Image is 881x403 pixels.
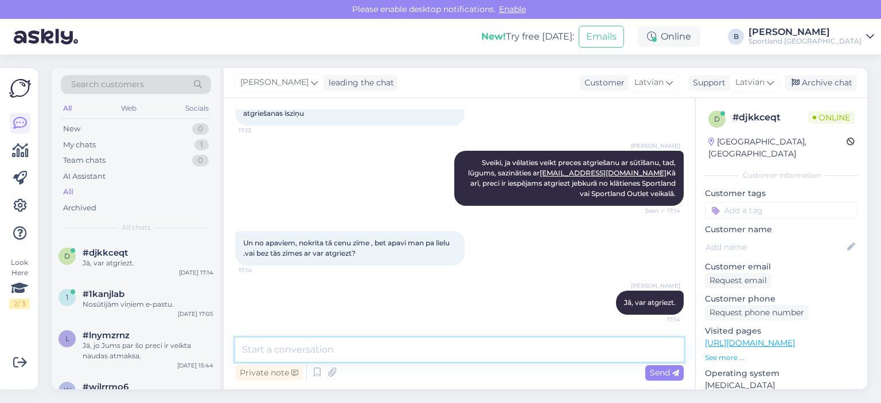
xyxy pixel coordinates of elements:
span: w [64,386,71,394]
button: Emails [579,26,624,48]
span: Un no apaviem, nokrita tā cenu zīme , bet apavi man pa lielu .vai bez tās zīmes ar var atgriezt? [243,238,451,257]
span: Jā, var atgriezt. [624,298,676,307]
p: See more ... [705,353,858,363]
div: # djkkceqt [732,111,808,124]
p: Customer tags [705,187,858,199]
div: [GEOGRAPHIC_DATA], [GEOGRAPHIC_DATA] [708,136,847,160]
span: Latvian [735,76,765,89]
span: Search customers [71,79,144,91]
span: d [714,115,720,123]
div: Online [638,26,700,47]
span: [PERSON_NAME] [240,76,309,89]
div: New [63,123,80,135]
div: B [728,29,744,45]
div: leading the chat [324,77,394,89]
span: l [65,334,69,343]
span: 1 [66,293,68,302]
div: Archived [63,202,96,214]
span: #lnymzrnz [83,330,130,341]
div: Team chats [63,155,106,166]
span: Seen ✓ 17:14 [637,206,680,215]
p: Customer email [705,261,858,273]
div: Jā, var atgriezt. [83,258,213,268]
span: Send [650,367,679,378]
img: Askly Logo [9,77,31,99]
span: All chats [122,222,151,233]
div: Support [688,77,726,89]
div: Look Here [9,257,30,309]
input: Add name [705,241,845,253]
div: Request email [705,273,771,288]
div: 0 [192,123,209,135]
div: Request phone number [705,305,809,320]
div: Customer information [705,170,858,181]
div: Nosūtījām viņiem e-pastu. [83,299,213,310]
p: Visited pages [705,325,858,337]
span: #1kanjlab [83,289,124,299]
a: [PERSON_NAME]Sportland [GEOGRAPHIC_DATA] [749,28,874,46]
span: Latvian [634,76,664,89]
div: [DATE] 17:05 [178,310,213,318]
span: #djkkceqt [83,248,128,258]
p: Customer name [705,224,858,236]
div: 2 / 3 [9,299,30,309]
span: d [64,252,70,260]
span: Sveiki, ja vēlaties veikt preces atgriešanu ar sūtīšanu, tad, lūgums, sazināties ar Kā arī, preci... [468,158,677,198]
div: Try free [DATE]: [481,30,574,44]
div: [PERSON_NAME] [749,28,861,37]
div: Private note [235,365,303,381]
div: Archive chat [785,75,857,91]
p: [MEDICAL_DATA] [705,379,858,392]
div: All [61,101,74,116]
input: Add a tag [705,202,858,219]
span: #wjlrrmo6 [83,382,128,392]
div: [DATE] 15:44 [177,361,213,370]
a: [EMAIL_ADDRESS][DOMAIN_NAME] [540,169,666,177]
p: Customer phone [705,293,858,305]
span: [PERSON_NAME] [631,142,680,150]
div: Sportland [GEOGRAPHIC_DATA] [749,37,861,46]
a: [URL][DOMAIN_NAME] [705,338,795,348]
span: [PERSON_NAME] [631,281,680,290]
div: 1 [194,139,209,151]
div: Web [119,101,139,116]
span: 17:14 [637,315,680,324]
b: New! [481,31,506,42]
div: Jā, jo Jums par šo preci ir veikta naudas atmaksa. [83,341,213,361]
div: All [63,186,73,198]
div: [DATE] 17:14 [179,268,213,277]
div: Socials [183,101,211,116]
div: 0 [192,155,209,166]
span: Enable [496,4,529,14]
div: AI Assistant [63,171,106,182]
span: 17:14 [239,266,282,275]
span: Online [808,111,855,124]
div: My chats [63,139,96,151]
span: 17:13 [239,126,282,135]
div: Customer [580,77,625,89]
p: Operating system [705,367,858,379]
